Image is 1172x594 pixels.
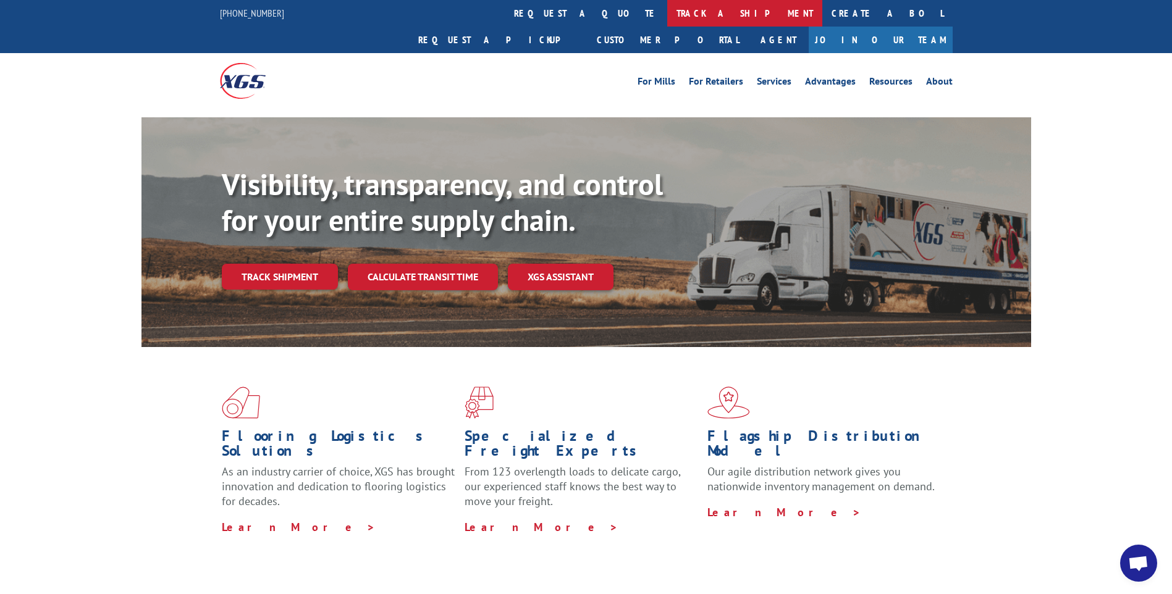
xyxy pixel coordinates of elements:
[222,165,663,239] b: Visibility, transparency, and control for your entire supply chain.
[707,464,935,493] span: Our agile distribution network gives you nationwide inventory management on demand.
[465,387,494,419] img: xgs-icon-focused-on-flooring-red
[638,77,675,90] a: For Mills
[222,387,260,419] img: xgs-icon-total-supply-chain-intelligence-red
[222,520,376,534] a: Learn More >
[757,77,791,90] a: Services
[926,77,953,90] a: About
[465,520,618,534] a: Learn More >
[222,464,455,508] span: As an industry carrier of choice, XGS has brought innovation and dedication to flooring logistics...
[805,77,856,90] a: Advantages
[809,27,953,53] a: Join Our Team
[707,505,861,519] a: Learn More >
[409,27,588,53] a: Request a pickup
[588,27,748,53] a: Customer Portal
[707,429,941,464] h1: Flagship Distribution Model
[348,264,498,290] a: Calculate transit time
[707,387,750,419] img: xgs-icon-flagship-distribution-model-red
[869,77,913,90] a: Resources
[508,264,613,290] a: XGS ASSISTANT
[748,27,809,53] a: Agent
[220,7,284,19] a: [PHONE_NUMBER]
[689,77,743,90] a: For Retailers
[465,464,698,519] p: From 123 overlength loads to delicate cargo, our experienced staff knows the best way to move you...
[222,264,338,290] a: Track shipment
[465,429,698,464] h1: Specialized Freight Experts
[1120,545,1157,582] div: Open chat
[222,429,455,464] h1: Flooring Logistics Solutions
